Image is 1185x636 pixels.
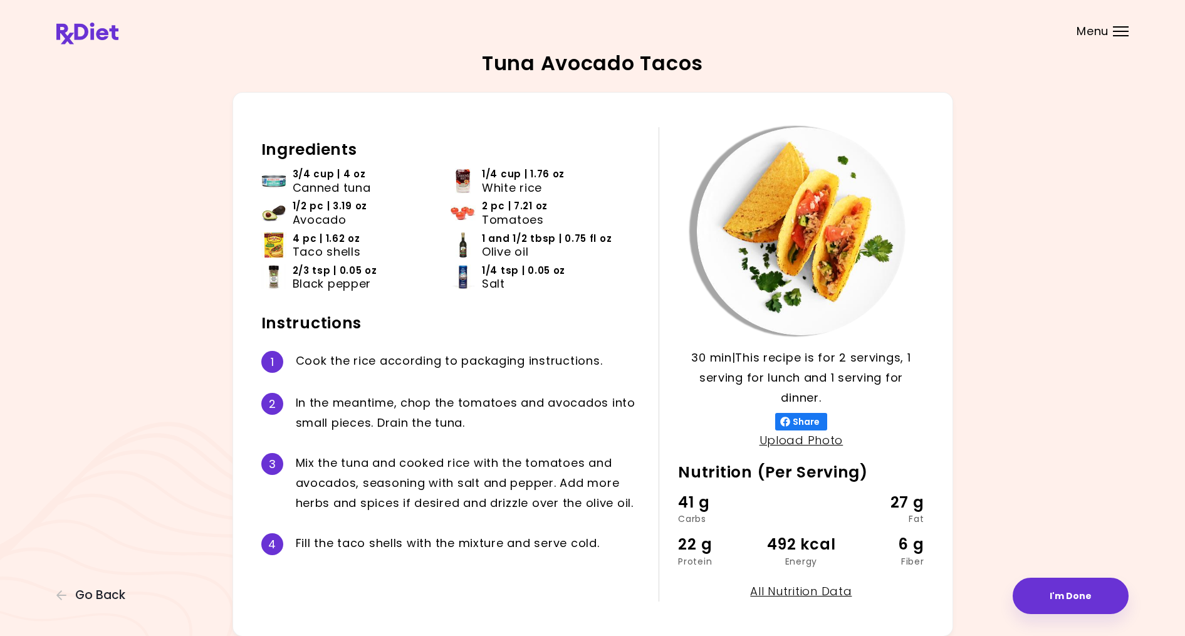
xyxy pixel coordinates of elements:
div: 492 kcal [760,533,842,556]
div: Fiber [842,557,924,566]
button: I'm Done [1013,578,1129,614]
div: Protein [678,557,760,566]
span: Share [790,417,822,427]
h2: Tuna Avocado Tacos [482,53,703,73]
span: 1/4 cup | 1.76 oz [482,167,565,181]
span: Canned tuna [293,181,371,195]
a: All Nutrition Data [750,583,852,599]
h2: Instructions [261,313,640,333]
div: 2 [261,393,283,415]
span: 1/4 tsp | 0.05 oz [482,264,565,278]
div: 6 g [842,533,924,556]
span: Go Back [75,588,125,602]
div: 22 g [678,533,760,556]
button: Go Back [56,588,132,602]
img: RxDiet [56,23,118,44]
span: Black pepper [293,277,372,291]
div: M i x t h e t u n a a n d c o o k e d r i c e w i t h t h e t o m a t o e s a n d a v o c a d o s... [296,453,640,513]
div: 4 [261,533,283,555]
div: 41 g [678,491,760,514]
h2: Nutrition (Per Serving) [678,462,924,482]
span: Taco shells [293,245,361,259]
span: Olive oil [482,245,528,259]
span: 4 pc | 1.62 oz [293,232,360,246]
span: 3/4 cup | 4 oz [293,167,366,181]
div: Carbs [678,514,760,523]
p: 30 min | This recipe is for 2 servings, 1 serving for lunch and 1 serving for dinner. [678,348,924,408]
h2: Ingredients [261,140,640,160]
span: 1/2 pc | 3.19 oz [293,199,368,213]
div: C o o k t h e r i c e a c c o r d i n g t o p a c k a g i n g i n s t r u c t i o n s . [296,351,640,373]
div: 27 g [842,491,924,514]
div: I n t h e m e a n t i m e , c h o p t h e t o m a t o e s a n d a v o c a d o s i n t o s m a l l... [296,393,640,433]
span: Menu [1077,26,1109,37]
span: 2/3 tsp | 0.05 oz [293,264,377,278]
a: Upload Photo [760,432,843,448]
div: Fat [842,514,924,523]
div: Energy [760,557,842,566]
div: F i l l t h e t a c o s h e l l s w i t h t h e m i x t u r e a n d s e r v e c o l d . [296,533,640,555]
div: 1 [261,351,283,373]
span: Avocado [293,213,347,227]
span: Salt [482,277,505,291]
span: 1 and 1/2 tbsp | 0.75 fl oz [482,232,612,246]
div: 3 [261,453,283,475]
button: Share [775,413,827,430]
span: 2 pc | 7.21 oz [482,199,548,213]
span: White rice [482,181,542,195]
span: Tomatoes [482,213,544,227]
